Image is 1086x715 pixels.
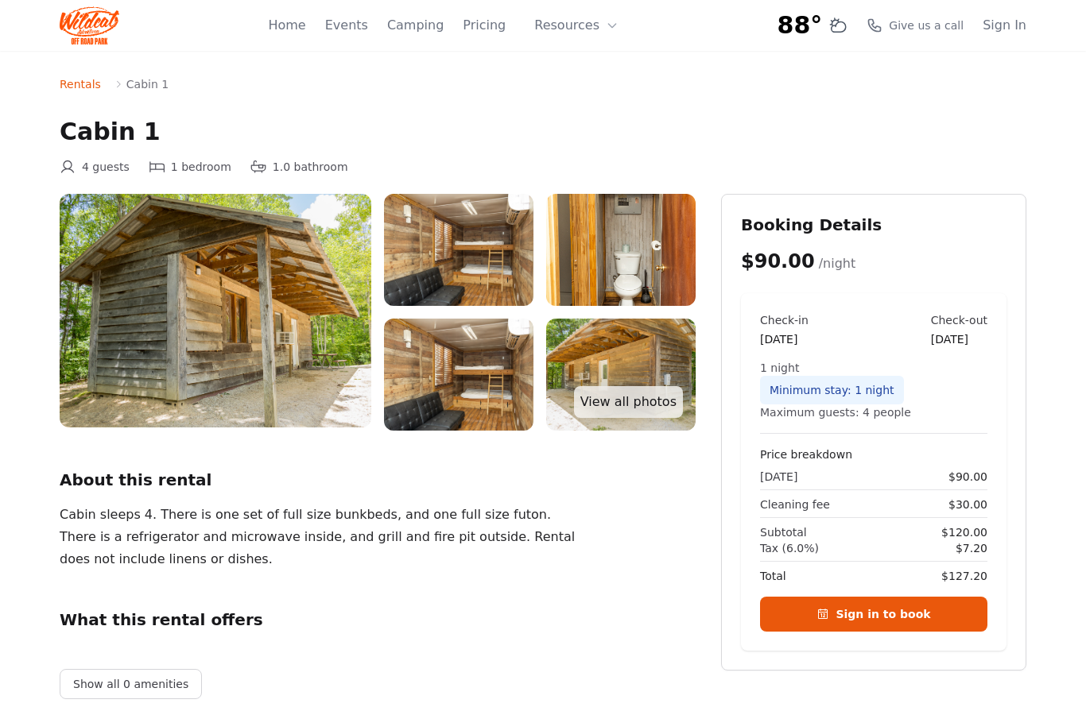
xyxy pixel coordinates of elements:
[384,319,533,431] img: WildcatOffroad_Cabin1_04.jpg
[60,118,1026,146] h1: Cabin 1
[760,524,807,540] span: Subtotal
[60,669,202,699] button: Show all 0 amenities
[956,540,987,556] span: $7.20
[463,16,506,35] a: Pricing
[760,597,987,632] a: Sign in to book
[546,319,696,431] img: WildcatOffroad_Cabin1_12.jpg
[760,469,797,485] span: [DATE]
[60,609,696,631] h2: What this rental offers
[741,250,815,272] span: $90.00
[983,16,1026,35] a: Sign In
[760,331,809,347] div: [DATE]
[741,214,1006,236] h2: Booking Details
[778,11,823,40] span: 88°
[325,16,368,35] a: Events
[941,568,987,584] span: $127.20
[941,524,987,540] span: $120.00
[171,159,231,175] span: 1 bedroom
[760,312,809,328] div: Check-in
[760,376,904,404] div: Minimum stay: 1 night
[760,568,786,584] span: Total
[82,159,130,175] span: 4 guests
[60,504,586,570] div: Cabin sleeps 4. There is one set of full size bunkbeds, and one full size futon. There is a refri...
[889,17,964,33] span: Give us a call
[60,76,1026,92] nav: Breadcrumb
[931,331,987,347] div: [DATE]
[273,159,348,175] span: 1.0 bathroom
[760,404,987,420] div: Maximum guests: 4 people
[760,540,819,556] span: Tax (6.0%)
[948,469,987,485] span: $90.00
[546,194,696,306] img: WildcatOffroad_Cabin1_07.jpg
[574,386,683,418] a: View all photos
[760,446,987,462] h4: Price breakdown
[60,76,101,92] a: Rentals
[60,469,696,491] h2: About this rental
[525,10,628,41] button: Resources
[268,16,305,35] a: Home
[760,360,987,376] div: 1 night
[948,497,987,512] span: $30.00
[126,76,169,92] span: Cabin 1
[819,256,856,271] span: /night
[60,6,119,44] img: Wildcat Logo
[867,17,964,33] a: Give us a call
[760,497,830,512] span: Cleaning fee
[384,194,533,306] img: WildcatOffroad_Cabin1_04%20(1).jpg
[387,16,444,35] a: Camping
[931,312,987,328] div: Check-out
[60,194,371,427] img: WildcatOffroad_Cabin1_11.jpg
